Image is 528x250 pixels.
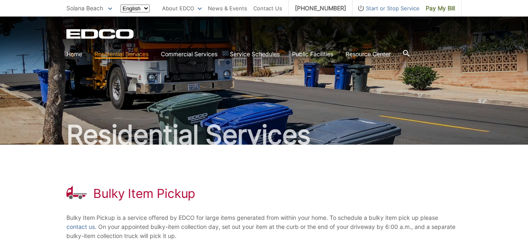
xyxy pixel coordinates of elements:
a: EDCD logo. Return to the homepage. [66,29,135,39]
a: Home [66,50,82,59]
a: About EDCO [162,4,202,13]
span: Pay My Bill [426,4,455,13]
a: Commercial Services [161,50,217,59]
a: Residential Services [94,50,148,59]
a: News & Events [208,4,247,13]
h1: Bulky Item Pickup [93,186,195,201]
a: Public Facilities [292,50,333,59]
a: Resource Center [346,50,391,59]
p: Bulky Item Pickup is a service offered by EDCO for large items generated from within your home. T... [66,213,462,240]
h2: Residential Services [66,121,462,148]
a: contact us [66,222,95,231]
a: Contact Us [253,4,282,13]
select: Select a language [120,5,150,12]
span: Solana Beach [66,5,103,12]
a: Service Schedules [230,50,280,59]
